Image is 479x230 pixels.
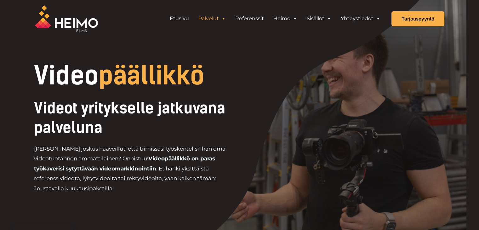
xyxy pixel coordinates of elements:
[269,12,302,25] a: Heimo
[34,63,282,88] h1: Video
[391,11,444,26] a: Tarjouspyyntö
[194,12,231,25] a: Palvelut
[34,155,215,172] strong: Videopäällikkö on paras työkaverisi sytyttävään videomarkkinointiin
[34,144,240,194] p: [PERSON_NAME] joskus haaveillut, että tiimissäsi työskentelisi ihan oma videotuotannon ammattilai...
[35,5,98,32] img: Heimo Filmsin logo
[165,12,194,25] a: Etusivu
[231,12,269,25] a: Referenssit
[336,12,385,25] a: Yhteystiedot
[162,12,388,25] aside: Header Widget 1
[99,60,204,91] span: päällikkö
[34,99,225,137] span: Videot yritykselle jatkuvana palveluna
[302,12,336,25] a: Sisällöt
